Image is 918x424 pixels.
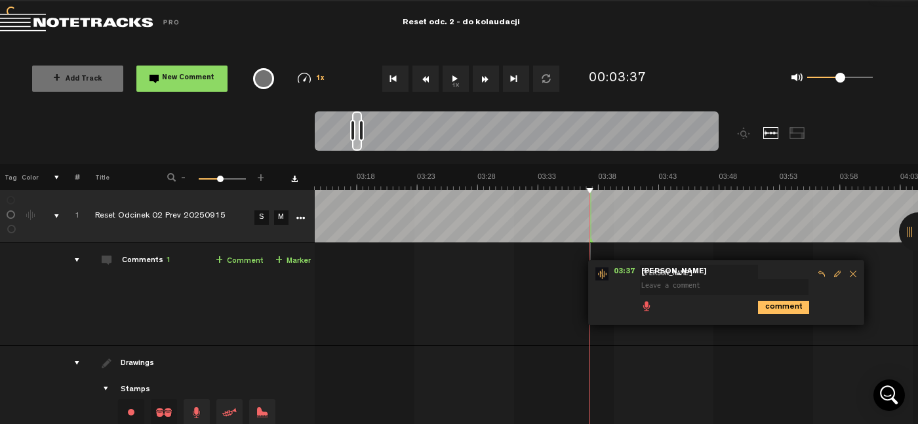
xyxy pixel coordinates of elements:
[166,257,170,265] span: 1
[443,66,469,92] button: 1x
[316,75,325,83] span: 1x
[275,254,311,269] a: Marker
[609,267,640,280] span: 03:37
[473,66,499,92] button: Fast Forward
[274,210,289,225] a: M
[291,176,298,182] a: Download comments
[503,66,529,92] button: Go to end
[60,190,80,243] td: Click to change the order number 1
[62,254,82,267] div: comments
[382,66,409,92] button: Go to beginning
[640,267,708,277] span: [PERSON_NAME]
[53,76,102,83] span: Add Track
[758,301,768,311] span: comment
[22,210,41,222] div: Change the color of the waveform
[589,69,647,88] div: 00:03:37
[640,265,758,280] input: Enter your name
[136,66,228,92] button: New Comment
[294,211,307,223] a: More
[121,385,150,396] div: Stamps
[20,164,39,190] th: Color
[20,190,39,243] td: Change the color of the waveform
[62,357,82,370] div: drawings
[283,73,340,84] div: 1x
[216,256,223,266] span: +
[595,267,609,280] img: star-track.png
[32,66,123,92] button: +Add Track
[122,256,170,267] div: Comments
[60,243,80,346] td: comments
[60,164,80,190] th: #
[254,210,269,225] a: S
[256,172,266,180] span: +
[163,75,215,82] span: New Comment
[298,73,311,83] img: speedometer.svg
[121,358,157,370] div: Drawings
[412,66,439,92] button: Rewind
[41,210,62,223] div: comments, stamps & drawings
[39,190,60,243] td: comments, stamps & drawings
[845,269,861,279] span: Delete comment
[80,190,250,243] td: Click to edit the title Reset Odcinek 02 Prev 20250915
[758,301,809,314] i: comment
[80,164,150,190] th: Title
[814,269,829,279] span: Reply to comment
[533,66,559,92] button: Loop
[253,68,274,89] div: {{ tooltip_message }}
[873,379,905,411] div: Open Intercom Messenger
[95,210,266,223] div: Click to edit the title
[829,269,845,279] span: Edit comment
[53,73,60,84] span: +
[62,210,82,223] div: Click to change the order number
[178,172,189,180] span: -
[275,256,283,266] span: +
[216,254,264,269] a: Comment
[102,384,112,395] span: Showcase stamps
